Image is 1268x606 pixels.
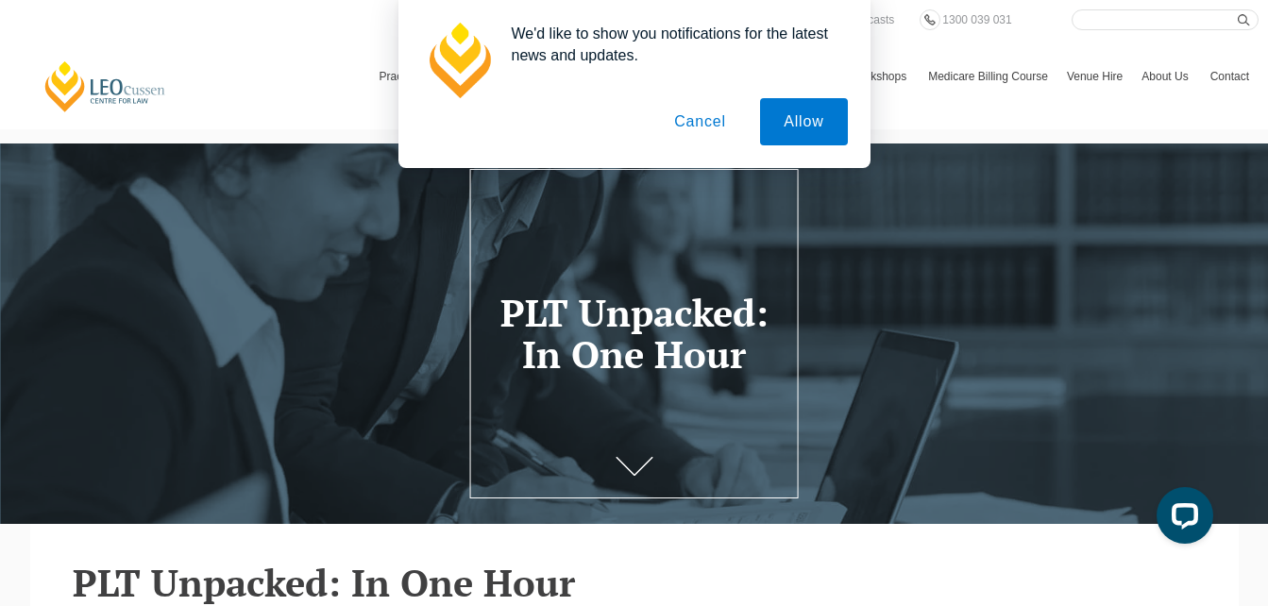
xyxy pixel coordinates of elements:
iframe: LiveChat chat widget [1141,480,1221,559]
div: We'd like to show you notifications for the latest news and updates. [497,23,848,66]
button: Allow [760,98,847,145]
button: Cancel [651,98,750,145]
img: notification icon [421,23,497,98]
h1: PLT Unpacked: In One Hour [482,292,786,375]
